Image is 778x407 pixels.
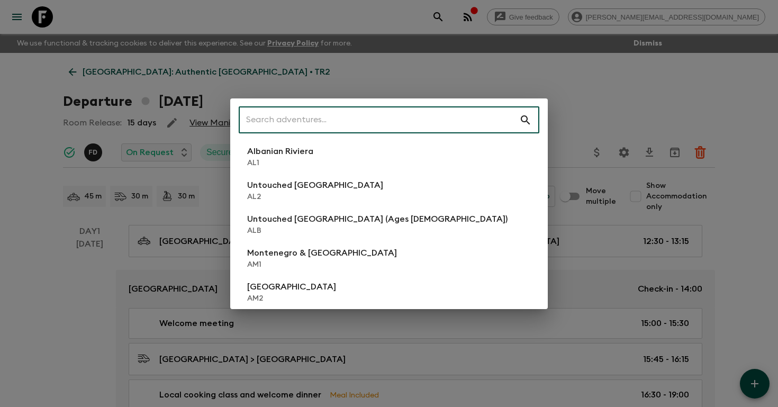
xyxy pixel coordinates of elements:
[247,247,397,259] p: Montenegro & [GEOGRAPHIC_DATA]
[247,158,313,168] p: AL1
[247,192,383,202] p: AL2
[247,293,336,304] p: AM2
[239,105,519,135] input: Search adventures...
[247,145,313,158] p: Albanian Riviera
[247,225,508,236] p: ALB
[247,281,336,293] p: [GEOGRAPHIC_DATA]
[247,179,383,192] p: Untouched [GEOGRAPHIC_DATA]
[247,213,508,225] p: Untouched [GEOGRAPHIC_DATA] (Ages [DEMOGRAPHIC_DATA])
[247,259,397,270] p: AM1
